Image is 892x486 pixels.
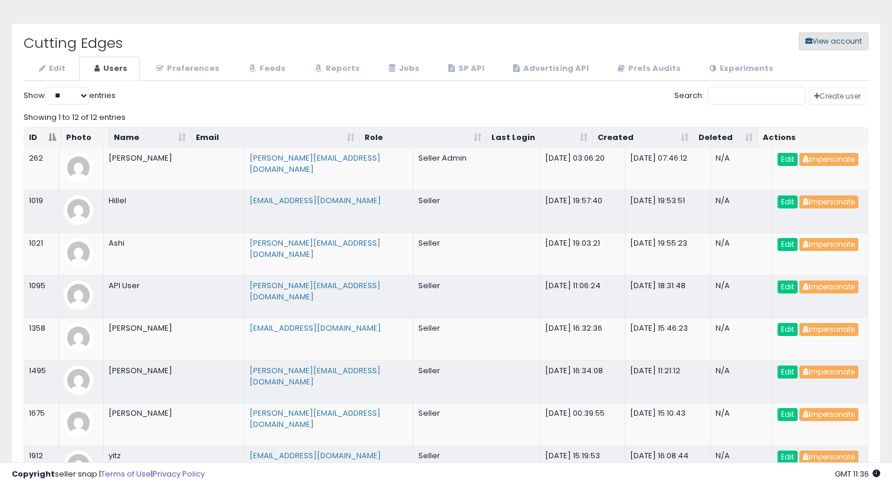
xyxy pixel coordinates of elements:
[799,239,858,250] a: Impersonate
[593,128,694,149] th: Created: activate to sort column ascending
[711,275,773,318] td: N/A
[540,360,625,403] td: [DATE] 16:34:08
[790,32,808,50] a: View account
[602,57,693,81] a: Prefs Audits
[64,280,93,310] img: profile
[625,148,711,190] td: [DATE] 07:46:12
[64,238,93,268] img: profile
[799,409,858,420] a: Impersonate
[79,57,140,81] a: Users
[540,275,625,318] td: [DATE] 11:06:24
[625,190,711,233] td: [DATE] 19:53:51
[540,318,625,360] td: [DATE] 16:32:36
[799,196,858,207] a: Impersonate
[625,360,711,403] td: [DATE] 11:21:12
[24,275,59,318] td: 1095
[694,57,786,81] a: Experiments
[433,57,497,81] a: SP API
[101,468,151,480] a: Terms of Use
[104,190,245,233] td: Hillel
[758,128,868,149] th: Actions
[711,233,773,275] td: N/A
[250,407,381,430] a: [PERSON_NAME][EMAIL_ADDRESS][DOMAIN_NAME]
[104,318,245,360] td: [PERSON_NAME]
[778,153,798,166] a: Edit
[250,365,381,387] a: [PERSON_NAME][EMAIL_ADDRESS][DOMAIN_NAME]
[835,468,880,480] span: 2025-09-14 11:36 GMT
[799,366,858,377] a: Impersonate
[12,469,205,480] div: seller snap | |
[625,275,711,318] td: [DATE] 18:31:48
[414,190,540,233] td: Seller
[799,195,858,208] button: Impersonate
[540,148,625,190] td: [DATE] 03:06:20
[711,148,773,190] td: N/A
[61,128,109,149] th: Photo
[64,323,93,353] img: profile
[540,403,625,445] td: [DATE] 00:39:55
[373,57,432,81] a: Jobs
[24,360,59,403] td: 1495
[814,91,861,101] span: Create user
[24,233,59,275] td: 1021
[24,148,59,190] td: 262
[233,57,298,81] a: Feeds
[414,318,540,360] td: Seller
[799,153,858,166] button: Impersonate
[104,233,245,275] td: Ashi
[15,35,374,51] h2: Cutting Edges
[414,360,540,403] td: Seller
[45,87,89,105] select: Showentries
[250,152,381,175] a: [PERSON_NAME][EMAIL_ADDRESS][DOMAIN_NAME]
[24,190,59,233] td: 1019
[674,87,806,105] label: Search:
[250,237,381,260] a: [PERSON_NAME][EMAIL_ADDRESS][DOMAIN_NAME]
[778,408,798,421] a: Edit
[104,148,245,190] td: [PERSON_NAME]
[799,281,858,292] a: Impersonate
[104,360,245,403] td: [PERSON_NAME]
[778,280,798,293] a: Edit
[109,128,192,149] th: Name: activate to sort column ascending
[24,128,61,149] th: ID: activate to sort column descending
[711,190,773,233] td: N/A
[24,403,59,445] td: 1675
[799,408,858,421] button: Impersonate
[487,128,593,149] th: Last Login: activate to sort column ascending
[799,366,858,379] button: Impersonate
[250,450,381,461] a: [EMAIL_ADDRESS][DOMAIN_NAME]
[778,366,798,379] a: Edit
[104,275,245,318] td: API User
[141,57,232,81] a: Preferences
[12,468,55,480] strong: Copyright
[540,233,625,275] td: [DATE] 19:03:21
[414,233,540,275] td: Seller
[64,451,93,480] img: profile
[625,318,711,360] td: [DATE] 15:46:23
[799,154,858,165] a: Impersonate
[778,195,798,208] a: Edit
[414,275,540,318] td: Seller
[778,451,798,464] a: Edit
[799,324,858,335] a: Impersonate
[799,323,858,336] button: Impersonate
[809,87,866,105] a: Create user
[250,280,381,302] a: [PERSON_NAME][EMAIL_ADDRESS][DOMAIN_NAME]
[64,408,93,438] img: profile
[540,190,625,233] td: [DATE] 19:57:40
[778,323,798,336] a: Edit
[64,195,93,225] img: profile
[711,403,773,445] td: N/A
[64,366,93,395] img: profile
[708,87,806,105] input: Search:
[711,318,773,360] td: N/A
[24,318,59,360] td: 1358
[799,451,858,462] a: Impersonate
[799,280,858,293] button: Impersonate
[299,57,372,81] a: Reports
[799,451,858,464] button: Impersonate
[24,107,868,123] div: Showing 1 to 12 of 12 entries
[498,57,601,81] a: Advertising API
[360,128,487,149] th: Role: activate to sort column ascending
[711,360,773,403] td: N/A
